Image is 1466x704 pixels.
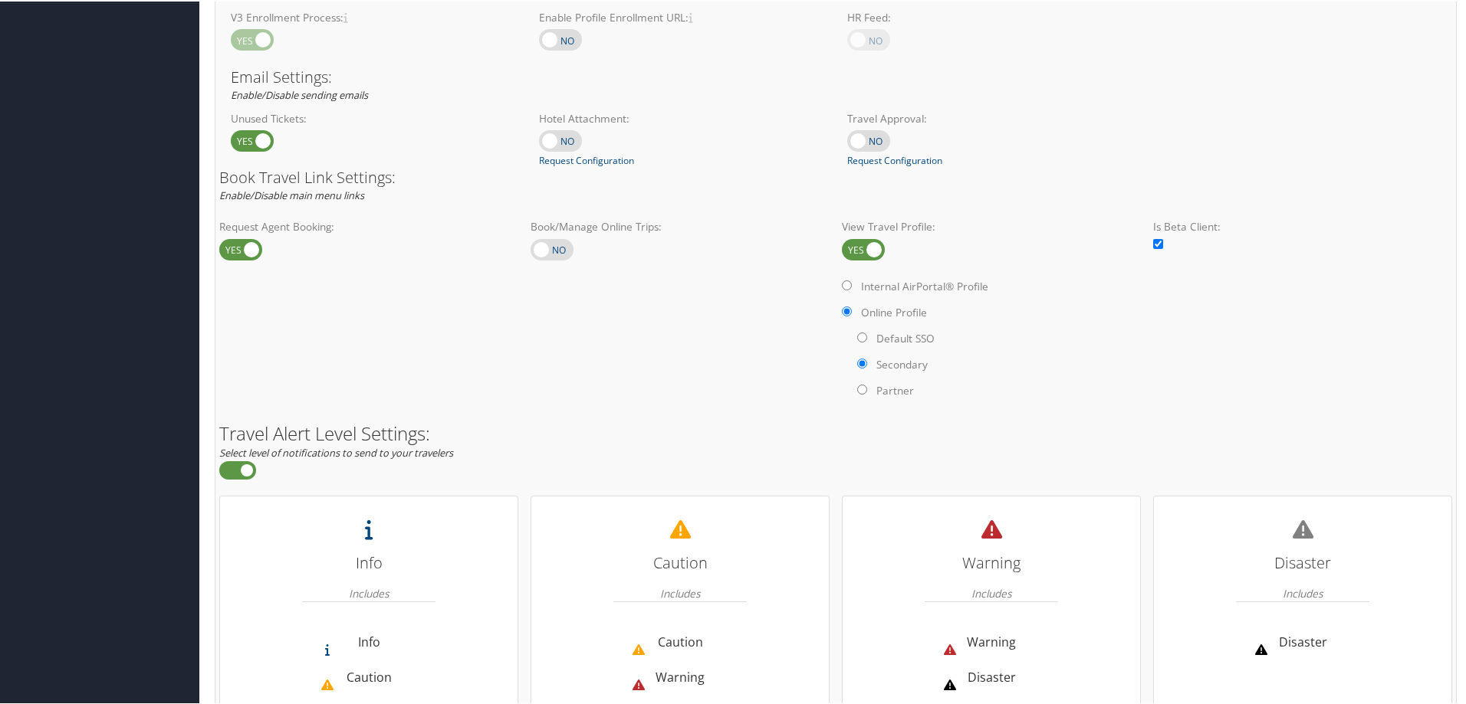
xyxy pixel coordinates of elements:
[613,546,747,577] h3: Caution
[219,169,1452,184] h3: Book Travel Link Settings:
[876,329,935,345] label: Default SSO
[1270,624,1336,659] li: Disaster
[231,8,516,24] label: V3 Enrollment Process:
[539,8,824,24] label: Enable Profile Enrollment URL:
[231,110,516,125] label: Unused Tickets:
[647,624,714,659] li: Caution
[231,87,368,100] em: Enable/Disable sending emails
[847,152,942,166] a: Request Configuration
[231,68,1441,83] h3: Email Settings:
[349,577,389,607] em: Includes
[1283,577,1323,607] em: Includes
[219,187,364,201] em: Enable/Disable main menu links
[539,110,824,125] label: Hotel Attachment:
[302,546,436,577] h3: Info
[539,152,634,166] a: Request Configuration
[842,218,1141,233] label: View Travel Profile:
[219,218,518,233] label: Request Agent Booking:
[971,577,1011,607] em: Includes
[861,277,988,293] label: Internal AirPortal® Profile
[219,423,1452,441] h2: Travel Alert Level Settings:
[876,355,928,371] label: Secondary
[336,659,403,694] li: Caution
[336,624,403,659] li: Info
[847,8,1132,24] label: HR Feed:
[847,110,1132,125] label: Travel Approval:
[958,624,1025,659] li: Warning
[647,659,714,694] li: Warning
[876,381,914,397] label: Partner
[1236,546,1369,577] h3: Disaster
[861,303,927,319] label: Online Profile
[1153,218,1452,233] label: Is Beta Client:
[958,659,1025,694] li: Disaster
[219,444,453,458] em: Select level of notifications to send to your travelers
[531,218,830,233] label: Book/Manage Online Trips:
[925,546,1058,577] h3: Warning
[660,577,700,607] em: Includes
